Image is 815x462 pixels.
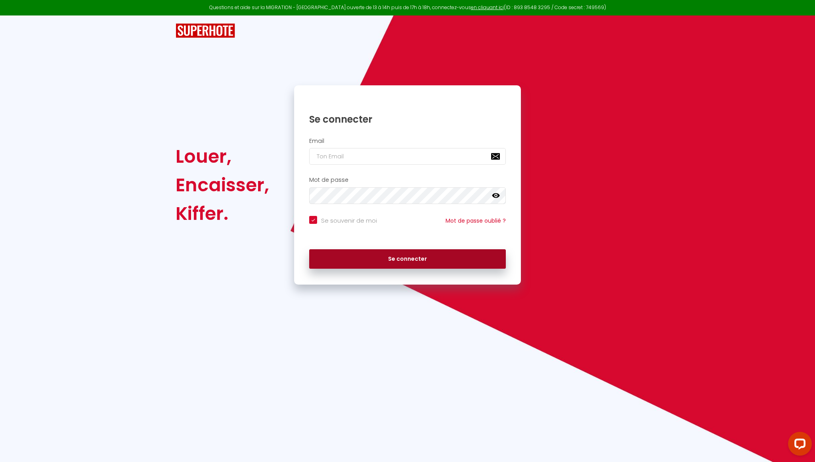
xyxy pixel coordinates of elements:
[176,23,235,38] img: SuperHote logo
[471,4,504,11] a: en cliquant ici
[176,142,269,171] div: Louer,
[309,138,506,144] h2: Email
[309,177,506,183] h2: Mot de passe
[309,113,506,125] h1: Se connecter
[309,148,506,165] input: Ton Email
[782,429,815,462] iframe: LiveChat chat widget
[446,217,506,225] a: Mot de passe oublié ?
[309,249,506,269] button: Se connecter
[176,171,269,199] div: Encaisser,
[176,199,269,228] div: Kiffer.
